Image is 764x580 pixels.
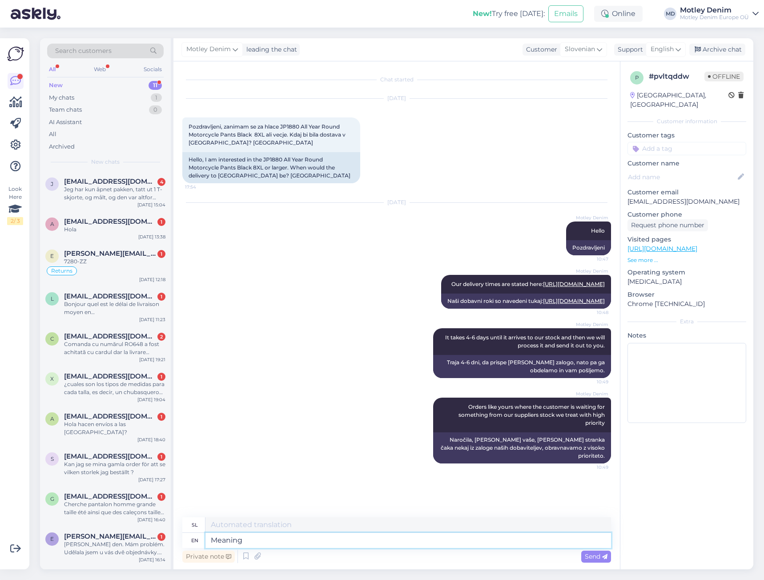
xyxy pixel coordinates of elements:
[441,294,611,309] div: Naši dobavni roki so navedeni tukaj:
[189,123,347,146] span: Pozdravljeni, zanimam se za hlace JP1880 All Year Round Motorcycle Pants Black 8XL ali vecje. Kda...
[137,516,165,523] div: [DATE] 16:40
[64,460,165,476] div: Kan jag se mina gamla order för att se vilken storlek jag beställt ?
[64,185,165,201] div: Jeg har kun åpnet pakken, tatt ut 1 T-skjorte, og målt, og den var altfor stor. Dette er gave til...
[704,72,744,81] span: Offline
[137,436,165,443] div: [DATE] 18:40
[139,356,165,363] div: [DATE] 19:21
[594,6,643,22] div: Online
[49,93,74,102] div: My chats
[91,158,120,166] span: New chats
[566,240,611,255] div: Pozdravljeni
[64,250,157,258] span: eva.laukova@seznam.cz
[627,197,746,206] p: [EMAIL_ADDRESS][DOMAIN_NAME]
[157,413,165,421] div: 1
[627,290,746,299] p: Browser
[575,321,608,328] span: Motley Denim
[64,380,165,396] div: ¿cuales son los tipos de medidas para cada talla, es decir, un chubasquero de 4XL a qué medidas c...
[142,64,164,75] div: Socials
[64,177,157,185] span: junestenberg@gmail.com
[243,45,297,54] div: leading the chat
[627,277,746,286] p: [MEDICAL_DATA]
[575,214,608,221] span: Motley Denim
[651,44,674,54] span: English
[64,532,157,540] span: eva.laukova@seznam.cz
[182,198,611,206] div: [DATE]
[192,517,198,532] div: sl
[591,227,605,234] span: Hello
[64,226,165,234] div: Hola
[543,298,605,304] a: [URL][DOMAIN_NAME]
[51,268,72,274] span: Returns
[680,14,749,21] div: Motley Denim Europe OÜ
[47,64,57,75] div: All
[64,500,165,516] div: Cherche pantalon homme grande taille été ainsi que des caleçons taille 7xl
[458,403,606,426] span: Orders like yours where the customer is waiting for something from our suppliers stock we treat w...
[445,334,606,349] span: It takes 4-6 days until it arrives to our stock and then we will process it and send it out to you.
[51,295,54,302] span: l
[138,234,165,240] div: [DATE] 13:38
[139,556,165,563] div: [DATE] 16:14
[64,332,157,340] span: cochiorlucica@gmail.com
[627,256,746,264] p: See more ...
[185,184,218,190] span: 17:54
[157,218,165,226] div: 1
[138,476,165,483] div: [DATE] 17:27
[543,281,605,287] a: [URL][DOMAIN_NAME]
[139,276,165,283] div: [DATE] 12:18
[64,292,157,300] span: lacrymmo85@outlook.fr
[49,81,63,90] div: New
[182,94,611,102] div: [DATE]
[149,81,162,90] div: 11
[635,74,639,81] span: p
[49,105,82,114] div: Team chats
[627,131,746,140] p: Customer tags
[523,45,557,54] div: Customer
[191,533,198,548] div: en
[627,299,746,309] p: Chrome [TECHNICAL_ID]
[64,492,157,500] span: g.bourdet64@gmail.com
[50,375,54,382] span: x
[627,245,697,253] a: [URL][DOMAIN_NAME]
[680,7,749,14] div: Motley Denim
[49,130,56,139] div: All
[451,281,605,287] span: Our delivery times are stated here:
[64,300,165,316] div: Bonjour quel est le délai de livraison moyen en [GEOGRAPHIC_DATA]merci
[49,118,82,127] div: AI Assistant
[182,551,235,563] div: Private note
[630,91,728,109] div: [GEOGRAPHIC_DATA], [GEOGRAPHIC_DATA]
[433,355,611,378] div: Traja 4-6 dni, da prispe [PERSON_NAME] zalogo, nato pa ga obdelamo in vam pošljemo.
[627,210,746,219] p: Customer phone
[205,533,611,548] textarea: Meaning
[7,217,23,225] div: 2 / 3
[139,316,165,323] div: [DATE] 11:23
[627,142,746,155] input: Add a tag
[50,536,54,542] span: e
[157,453,165,461] div: 1
[627,159,746,168] p: Customer name
[51,181,53,187] span: j
[64,540,165,556] div: [PERSON_NAME] den. Mám problém. Udělala jsem u vás dvě objednávky. První- CZ3253. Toto zboží jsem...
[575,464,608,471] span: 10:49
[64,412,157,420] span: altantomajorero@gmail.com
[157,333,165,341] div: 2
[627,188,746,197] p: Customer email
[614,45,643,54] div: Support
[585,552,607,560] span: Send
[137,201,165,208] div: [DATE] 15:04
[157,493,165,501] div: 1
[575,391,608,397] span: Motley Denim
[149,105,162,114] div: 0
[151,93,162,102] div: 1
[157,373,165,381] div: 1
[50,221,54,227] span: a
[689,44,745,56] div: Archive chat
[157,178,165,186] div: 4
[575,256,608,262] span: 10:47
[51,455,54,462] span: s
[64,452,157,460] span: stenhuggargrand@yahoo.se
[565,44,595,54] span: Slovenian
[575,379,608,385] span: 10:49
[50,253,54,259] span: e
[627,331,746,340] p: Notes
[137,396,165,403] div: [DATE] 19:04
